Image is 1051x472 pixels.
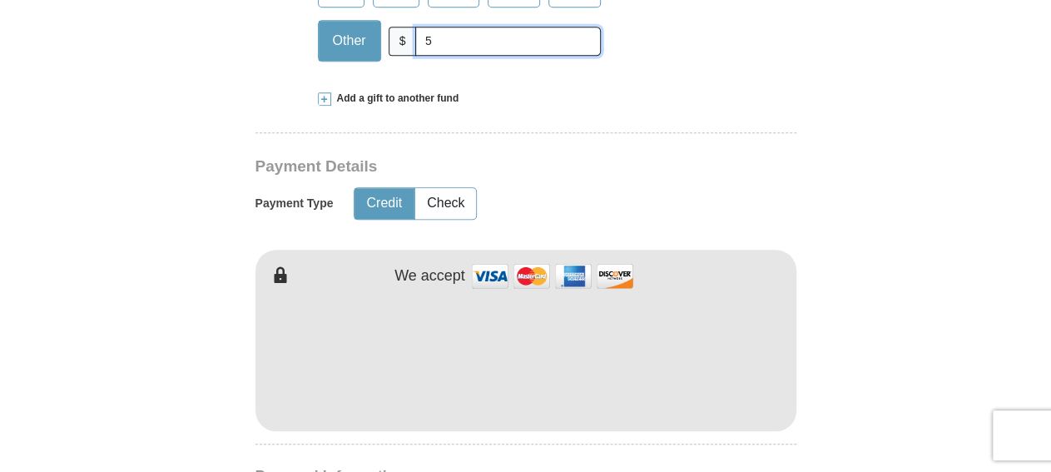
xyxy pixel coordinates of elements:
[325,28,374,53] span: Other
[331,92,459,106] span: Add a gift to another fund
[415,27,600,56] input: Other Amount
[354,188,414,219] button: Credit
[394,267,465,286] h4: We accept
[255,157,680,176] h3: Payment Details
[389,27,417,56] span: $
[415,188,476,219] button: Check
[255,196,334,211] h5: Payment Type
[469,258,636,294] img: credit cards accepted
